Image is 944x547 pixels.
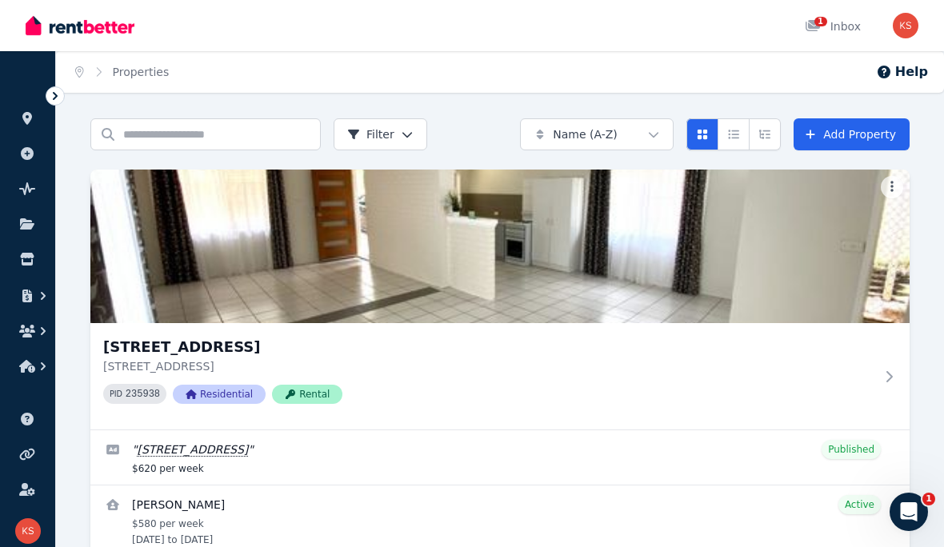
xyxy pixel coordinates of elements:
h3: [STREET_ADDRESS] [103,336,874,358]
span: 1 [922,493,935,505]
nav: Breadcrumb [56,51,188,93]
span: Name (A-Z) [553,126,618,142]
img: Karen Seib [15,518,41,544]
img: 66 Buckland Street, Wellington Point [90,170,910,323]
button: Help [876,62,928,82]
div: View options [686,118,781,150]
a: Properties [113,66,170,78]
iframe: Intercom live chat [890,493,928,531]
a: Edit listing: 66 Buckland Street, Wellington Point [90,430,910,485]
span: Filter [347,126,394,142]
span: Residential [173,385,266,404]
button: More options [881,176,903,198]
p: [STREET_ADDRESS] [103,358,874,374]
a: Add Property [794,118,910,150]
button: Filter [334,118,427,150]
div: Inbox [805,18,861,34]
span: 1 [814,17,827,26]
button: Expanded list view [749,118,781,150]
small: PID [110,389,122,398]
button: Name (A-Z) [520,118,674,150]
span: Rental [272,385,342,404]
code: 235938 [126,389,160,400]
img: Karen Seib [893,13,918,38]
img: RentBetter [26,14,134,38]
button: Compact list view [718,118,750,150]
button: Card view [686,118,718,150]
a: 66 Buckland Street, Wellington Point[STREET_ADDRESS][STREET_ADDRESS]PID 235938ResidentialRental [90,170,910,429]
